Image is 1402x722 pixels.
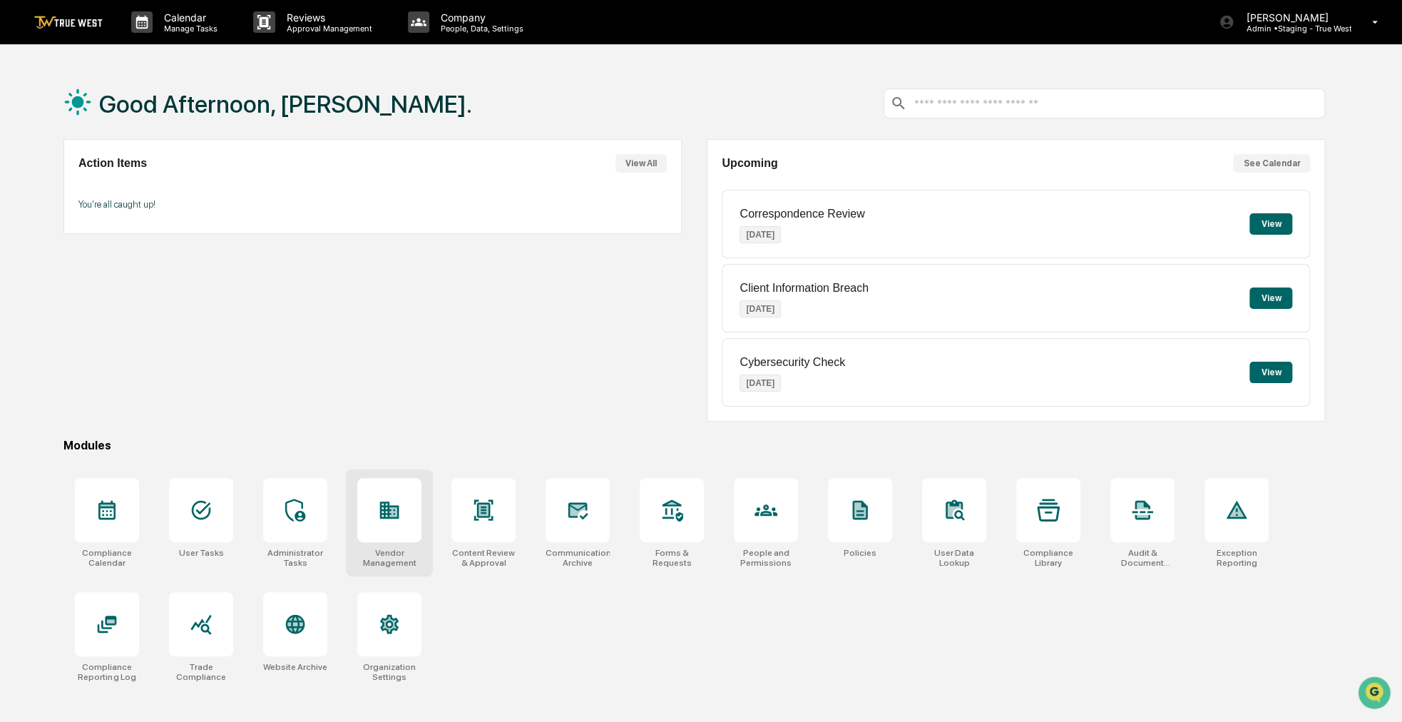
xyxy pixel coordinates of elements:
span: Pylon [142,315,173,325]
div: Vendor Management [357,548,421,568]
div: Modules [63,439,1325,452]
p: Correspondence Review [740,208,864,220]
img: 1746055101610-c473b297-6a78-478c-a979-82029cc54cd1 [14,108,40,134]
div: Organization Settings [357,662,421,682]
div: Compliance Calendar [75,548,139,568]
img: logo [34,16,103,29]
iframe: Open customer support [1356,675,1395,713]
div: Exception Reporting [1204,548,1269,568]
p: Client Information Breach [740,282,869,295]
p: [DATE] [740,375,781,392]
span: [DATE] [126,193,155,205]
span: Preclearance [29,253,92,267]
button: View All [615,154,667,173]
a: Powered byPylon [101,314,173,325]
div: Start new chat [64,108,234,123]
div: Compliance Library [1016,548,1080,568]
button: View [1249,362,1292,383]
p: Cybersecurity Check [740,356,845,369]
span: [PERSON_NAME] [44,193,116,205]
div: Trade Compliance [169,662,233,682]
p: Company [429,11,531,24]
p: People, Data, Settings [429,24,531,34]
div: 🗄️ [103,254,115,265]
div: 🔎 [14,281,26,293]
img: 8933085812038_c878075ebb4cc5468115_72.jpg [30,108,56,134]
div: Audit & Document Logs [1110,548,1175,568]
div: Past conversations [14,158,96,169]
p: [DATE] [740,300,781,317]
button: See all [221,155,260,172]
button: View [1249,288,1292,309]
div: Compliance Reporting Log [75,662,139,682]
p: Calendar [153,11,225,24]
h1: Good Afternoon, [PERSON_NAME]. [99,90,472,118]
div: People and Permissions [734,548,798,568]
p: Reviews [275,11,379,24]
div: User Tasks [178,548,223,558]
p: You're all caught up! [78,199,667,210]
button: View [1249,213,1292,235]
h2: Action Items [78,157,147,170]
p: [DATE] [740,226,781,243]
div: Forms & Requests [640,548,704,568]
button: See Calendar [1233,154,1310,173]
span: Data Lookup [29,280,90,294]
div: 🖐️ [14,254,26,265]
div: Administrator Tasks [263,548,327,568]
img: Sigrid Alegria [14,180,37,203]
p: Approval Management [275,24,379,34]
p: Manage Tasks [153,24,225,34]
div: We're available if you need us! [64,123,196,134]
div: Communications Archive [546,548,610,568]
a: 🖐️Preclearance [9,247,98,273]
h2: Upcoming [722,157,777,170]
div: Website Archive [263,662,327,672]
span: • [118,193,123,205]
p: Admin • Staging - True West [1234,24,1351,34]
button: Start new chat [242,113,260,130]
p: How can we help? [14,29,260,52]
div: Policies [844,548,876,558]
a: 🗄️Attestations [98,247,183,273]
p: [PERSON_NAME] [1234,11,1351,24]
div: Content Review & Approval [451,548,516,568]
a: 🔎Data Lookup [9,274,96,300]
div: User Data Lookup [922,548,986,568]
span: Attestations [118,253,177,267]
